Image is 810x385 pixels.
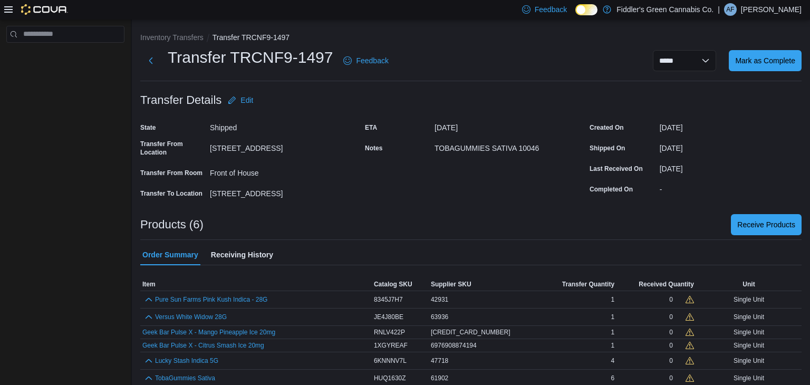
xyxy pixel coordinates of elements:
[726,3,734,16] span: AF
[611,357,614,365] span: 4
[210,165,351,177] div: Front of House
[140,169,202,177] label: Transfer From Room
[696,354,802,367] div: Single Unit
[660,119,802,132] div: [DATE]
[696,293,802,306] div: Single Unit
[660,160,802,173] div: [DATE]
[142,244,198,265] span: Order Summary
[660,140,802,152] div: [DATE]
[155,374,215,382] button: TobaGummies Sativa
[590,144,625,152] label: Shipped On
[669,357,673,365] div: 0
[611,341,614,350] span: 1
[590,123,624,132] label: Created On
[210,140,351,152] div: [STREET_ADDRESS]
[718,3,720,16] p: |
[611,313,614,321] span: 1
[669,341,673,350] div: 0
[611,328,614,336] span: 1
[696,326,802,339] div: Single Unit
[737,219,795,230] span: Receive Products
[155,313,227,321] button: Versus White Widow 28G
[669,328,673,336] div: 0
[590,165,643,173] label: Last Received On
[431,374,448,382] span: 61902
[616,278,696,291] button: Received Quantity
[140,50,161,71] button: Next
[429,278,541,291] button: Supplier SKU
[535,4,567,15] span: Feedback
[742,280,755,288] span: Unit
[639,280,694,288] span: Received Quantity
[575,15,576,16] span: Dark Mode
[590,185,633,194] label: Completed On
[365,123,377,132] label: ETA
[374,280,412,288] span: Catalog SKU
[224,90,257,111] button: Edit
[374,295,403,304] span: 8345J7H7
[374,374,406,382] span: HUQ1630Z
[155,357,218,364] button: Lucky Stash Indica 5G
[356,55,388,66] span: Feedback
[140,94,221,107] h3: Transfer Details
[611,295,614,304] span: 1
[669,313,673,321] div: 0
[140,33,204,42] button: Inventory Transfers
[541,278,616,291] button: Transfer Quantity
[168,47,333,68] h1: Transfer TRCNF9-1497
[616,3,713,16] p: Fiddler's Green Cannabis Co.
[374,341,408,350] span: 1XGYREAF
[696,372,802,384] div: Single Unit
[140,278,372,291] button: Item
[142,329,275,336] button: Geek Bar Pulse X - Mango Pineapple Ice 20mg
[729,50,802,71] button: Mark as Complete
[210,119,351,132] div: Shipped
[431,357,448,365] span: 47718
[213,33,290,42] button: Transfer TRCNF9-1497
[741,3,802,16] p: [PERSON_NAME]
[339,50,392,71] a: Feedback
[435,119,576,132] div: [DATE]
[210,185,351,198] div: [STREET_ADDRESS]
[435,140,576,152] div: TOBAGUMMIES SATIVA 10046
[140,123,156,132] label: State
[142,342,264,349] button: Geek Bar Pulse X - Citrus Smash Ice 20mg
[140,189,202,198] label: Transfer To Location
[696,339,802,352] div: Single Unit
[365,144,382,152] label: Notes
[374,328,405,336] span: RNLV422P
[724,3,737,16] div: Austin Funk
[575,4,597,15] input: Dark Mode
[431,341,477,350] span: 6976908874194
[431,313,448,321] span: 63936
[431,328,510,336] span: [CREDIT_CARD_NUMBER]
[21,4,68,15] img: Cova
[374,313,403,321] span: JE4J80BE
[155,296,267,303] button: Pure Sun Farms Pink Kush Indica - 28G
[211,244,273,265] span: Receiving History
[431,280,471,288] span: Supplier SKU
[140,140,206,157] label: Transfer From Location
[240,95,253,105] span: Edit
[696,278,802,291] button: Unit
[140,32,802,45] nav: An example of EuiBreadcrumbs
[142,280,156,288] span: Item
[731,214,802,235] button: Receive Products
[660,181,802,194] div: -
[140,218,204,231] h3: Products (6)
[669,295,673,304] div: 0
[669,374,673,382] div: 0
[735,55,795,66] span: Mark as Complete
[696,311,802,323] div: Single Unit
[611,374,614,382] span: 6
[374,357,407,365] span: 6KNNNV7L
[6,45,124,70] nav: Complex example
[562,280,614,288] span: Transfer Quantity
[431,295,448,304] span: 42931
[372,278,429,291] button: Catalog SKU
